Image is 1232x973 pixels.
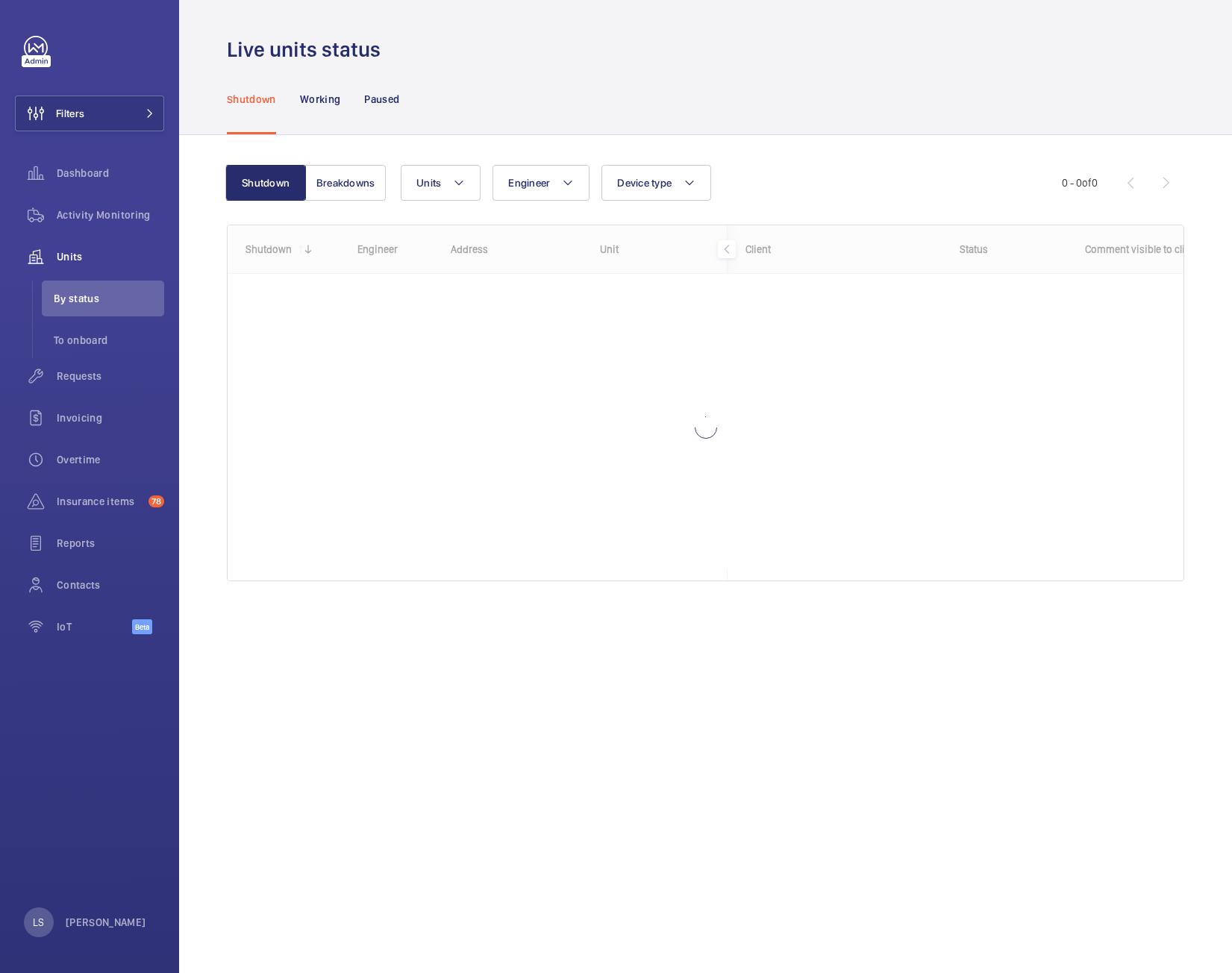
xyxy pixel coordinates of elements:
[56,106,84,121] span: Filters
[601,165,711,201] button: Device type
[66,915,146,930] p: [PERSON_NAME]
[305,165,386,201] button: Breakdowns
[148,495,164,507] span: 78
[1062,178,1098,188] span: 0 - 0 0
[617,177,672,189] span: Device type
[493,165,590,201] button: Engineer
[54,291,164,306] span: By status
[57,249,164,264] span: Units
[57,494,143,509] span: Insurance items
[54,333,164,348] span: To onboard
[57,536,164,551] span: Reports
[401,165,481,201] button: Units
[57,207,164,222] span: Activity Monitoring
[227,36,390,63] h1: Live units status
[225,165,306,201] button: Shutdown
[15,96,164,131] button: Filters
[132,619,152,634] span: Beta
[227,92,276,107] p: Shutdown
[416,177,441,189] span: Units
[1082,177,1092,189] span: of
[508,177,550,189] span: Engineer
[300,92,340,107] p: Working
[57,166,164,181] span: Dashboard
[57,369,164,384] span: Requests
[57,619,132,634] span: IoT
[33,915,44,930] p: LS
[57,410,164,425] span: Invoicing
[364,92,399,107] p: Paused
[57,452,164,467] span: Overtime
[57,578,164,592] span: Contacts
